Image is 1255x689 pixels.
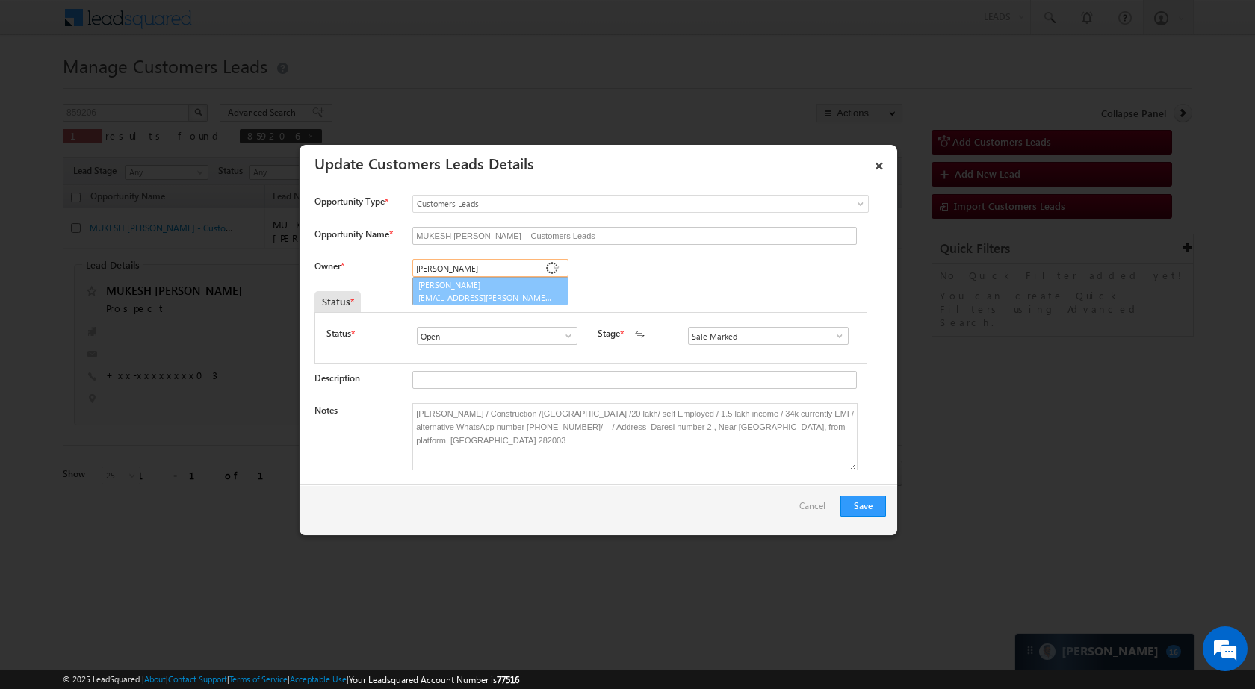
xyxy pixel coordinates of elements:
[349,674,519,685] span: Your Leadsquared Account Number is
[840,496,886,517] button: Save
[413,197,808,211] span: Customers Leads
[78,78,251,98] div: Chat with us now
[688,327,849,345] input: Type to Search
[418,292,553,303] span: [EMAIL_ADDRESS][PERSON_NAME][DOMAIN_NAME]
[417,327,577,345] input: Type to Search
[19,138,273,447] textarea: Type your message and hit 'Enter'
[412,277,568,305] a: [PERSON_NAME]
[412,259,568,277] input: Type to Search
[314,372,360,384] label: Description
[63,673,519,687] span: © 2025 LeadSquared | | | | |
[245,7,281,43] div: Minimize live chat window
[290,674,347,684] a: Acceptable Use
[412,195,869,213] a: Customers Leads
[314,152,534,173] a: Update Customers Leads Details
[547,261,565,275] a: Show All Items
[314,195,385,208] span: Opportunity Type
[229,674,288,684] a: Terms of Service
[867,150,892,176] a: ×
[826,328,845,343] a: Show All Items
[497,674,519,685] span: 77516
[555,328,574,343] a: Show All Items
[25,78,63,98] img: d_60004797649_company_0_60004797649
[326,327,351,340] label: Status
[168,674,227,684] a: Contact Support
[598,327,620,340] label: Stage
[144,674,166,684] a: About
[314,261,344,272] label: Owner
[203,460,271,480] em: Start Chat
[314,405,338,416] label: Notes
[799,496,833,524] a: Cancel
[314,291,361,312] div: Status
[314,228,392,240] label: Opportunity Name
